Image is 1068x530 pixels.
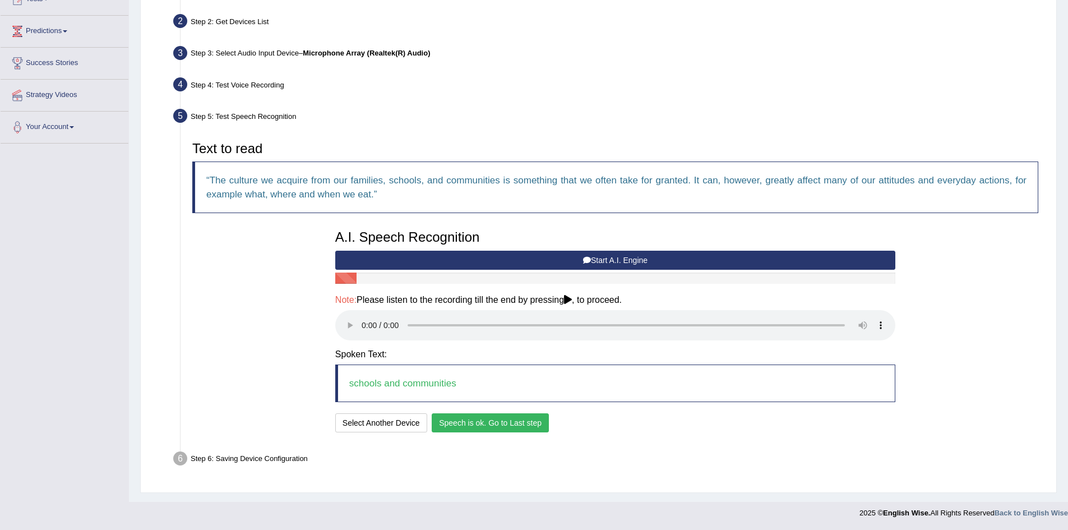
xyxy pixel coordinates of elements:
q: The culture we acquire from our families, schools, and communities is something that we often tak... [206,175,1027,200]
h4: Please listen to the recording till the end by pressing , to proceed. [335,295,895,305]
a: Success Stories [1,48,128,76]
div: Step 2: Get Devices List [168,11,1051,35]
h4: Spoken Text: [335,349,895,360]
div: Step 3: Select Audio Input Device [168,43,1051,67]
blockquote: schools and communities [335,365,895,402]
span: Note: [335,295,357,305]
strong: English Wise. [883,509,930,517]
div: Step 5: Test Speech Recognition [168,105,1051,130]
a: Predictions [1,16,128,44]
button: Speech is ok. Go to Last step [432,413,549,432]
span: – [299,49,431,57]
a: Your Account [1,112,128,140]
div: Step 6: Saving Device Configuration [168,448,1051,473]
h3: A.I. Speech Recognition [335,230,895,245]
div: Step 4: Test Voice Recording [168,74,1051,99]
button: Start A.I. Engine [335,251,895,270]
h3: Text to read [192,141,1038,156]
a: Back to English Wise [995,509,1068,517]
b: Microphone Array (Realtek(R) Audio) [303,49,430,57]
div: 2025 © All Rights Reserved [859,502,1068,518]
button: Select Another Device [335,413,427,432]
a: Strategy Videos [1,80,128,108]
